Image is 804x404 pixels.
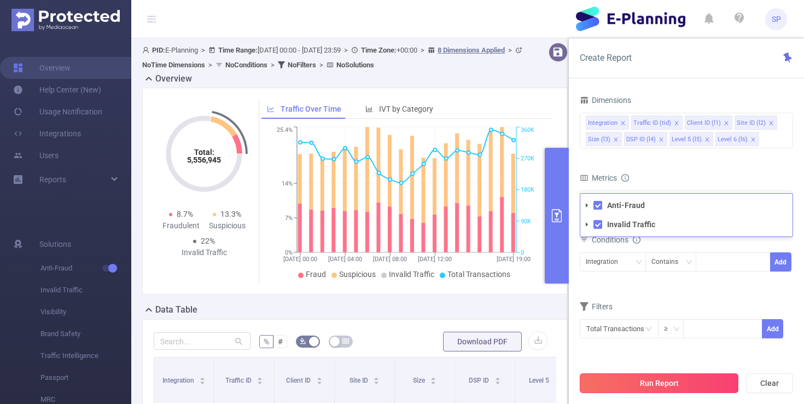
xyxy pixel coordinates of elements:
[201,236,215,245] span: 22%
[342,338,349,344] i: icon: table
[199,376,206,382] div: Sort
[39,175,66,184] span: Reports
[673,326,680,333] i: icon: down
[664,320,675,338] div: ≥
[13,123,81,145] a: Integrations
[257,376,263,379] i: icon: caret-up
[142,46,525,69] span: E-Planning [DATE] 00:00 - [DATE] 23:59 +00:00
[339,270,376,279] span: Suspicious
[772,8,781,30] span: SP
[278,337,283,346] span: #
[204,220,250,232] div: Suspicious
[494,380,500,383] i: icon: caret-down
[336,61,374,69] b: No Solutions
[521,187,534,194] tspan: 180K
[283,256,317,263] tspan: [DATE] 00:00
[724,120,729,127] i: icon: close
[13,57,71,79] a: Overview
[142,47,152,54] i: icon: user
[365,105,373,113] i: icon: bar-chart
[417,46,428,54] span: >
[200,380,206,383] i: icon: caret-down
[633,236,640,244] i: icon: info-circle
[282,180,293,187] tspan: 14%
[155,303,197,316] h2: Data Table
[669,132,713,146] li: Level 5 (l5)
[494,376,501,382] div: Sort
[770,252,791,272] button: Add
[316,376,323,382] div: Sort
[555,376,561,382] div: Sort
[586,116,629,130] li: Integration
[687,116,721,130] div: Client ID (l1)
[651,253,686,271] div: Contains
[267,61,278,69] span: >
[277,127,293,134] tspan: 25.4%
[718,132,748,147] div: Level 6 (l6)
[521,155,534,162] tspan: 270K
[704,137,710,143] i: icon: close
[155,72,192,85] h2: Overview
[633,116,671,130] div: Traffic ID (tid)
[40,323,131,345] span: Brand Safety
[142,61,205,69] b: No Time Dimensions
[13,101,102,123] a: Usage Notification
[389,270,434,279] span: Invalid Traffic
[181,247,227,258] div: Invalid Traffic
[631,116,683,130] li: Traffic ID (tid)
[586,132,622,146] li: Size (l3)
[373,256,407,263] tspan: [DATE] 08:00
[584,222,590,227] i: icon: caret-down
[672,132,702,147] div: Level 5 (l5)
[374,376,380,379] i: icon: caret-up
[686,259,692,267] i: icon: down
[187,155,221,164] tspan: 5,556,945
[505,46,515,54] span: >
[328,256,362,263] tspan: [DATE] 04:00
[158,220,204,232] div: Fraudulent
[685,116,732,130] li: Client ID (l1)
[588,116,617,130] div: Integration
[198,46,208,54] span: >
[13,79,101,101] a: Help Center (New)
[674,120,679,127] i: icon: close
[586,253,626,271] div: Integration
[306,270,326,279] span: Fraud
[715,132,759,146] li: Level 6 (l6)
[430,376,436,382] div: Sort
[205,61,215,69] span: >
[659,137,664,143] i: icon: close
[624,132,667,146] li: DSP ID (l4)
[316,380,322,383] i: icon: caret-down
[413,377,427,384] span: Size
[13,145,59,166] a: Users
[39,169,66,191] a: Reports
[555,380,561,383] i: icon: caret-down
[218,46,258,54] b: Time Range:
[300,338,306,344] i: icon: bg-colors
[40,301,131,323] span: Visibility
[341,46,351,54] span: >
[373,376,380,382] div: Sort
[592,235,640,244] span: Conditions
[636,259,642,267] i: icon: down
[621,174,629,182] i: icon: info-circle
[40,257,131,279] span: Anti-Fraud
[374,380,380,383] i: icon: caret-down
[607,201,645,210] strong: Anti-Fraud
[580,96,631,105] span: Dimensions
[580,373,738,393] button: Run Report
[39,233,71,255] span: Solutions
[257,380,263,383] i: icon: caret-down
[521,249,524,256] tspan: 0
[620,120,626,127] i: icon: close
[430,376,436,379] i: icon: caret-up
[580,174,617,182] span: Metrics
[735,116,777,130] li: Site ID (l2)
[521,218,531,225] tspan: 90K
[469,377,491,384] span: DSP ID
[40,367,131,389] span: Passport
[349,377,370,384] span: Site ID
[768,120,774,127] i: icon: close
[194,148,214,157] tspan: Total:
